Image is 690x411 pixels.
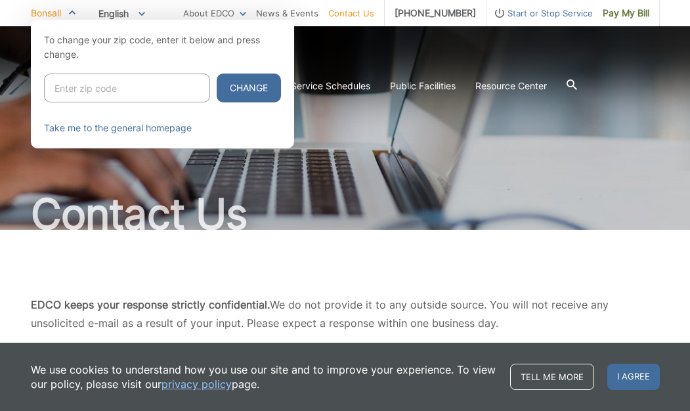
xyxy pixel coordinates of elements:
[183,6,246,20] a: About EDCO
[44,74,210,102] input: Enter zip code
[607,364,660,390] span: I agree
[31,362,497,391] p: We use cookies to understand how you use our site and to improve your experience. To view our pol...
[510,364,594,390] a: Tell me more
[31,7,61,18] span: Bonsall
[89,3,155,24] span: English
[603,6,649,20] span: Pay My Bill
[217,74,281,102] button: Change
[44,33,281,62] p: To change your zip code, enter it below and press change.
[162,377,232,391] a: privacy policy
[256,6,318,20] a: News & Events
[328,6,374,20] a: Contact Us
[44,121,192,135] a: Take me to the general homepage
